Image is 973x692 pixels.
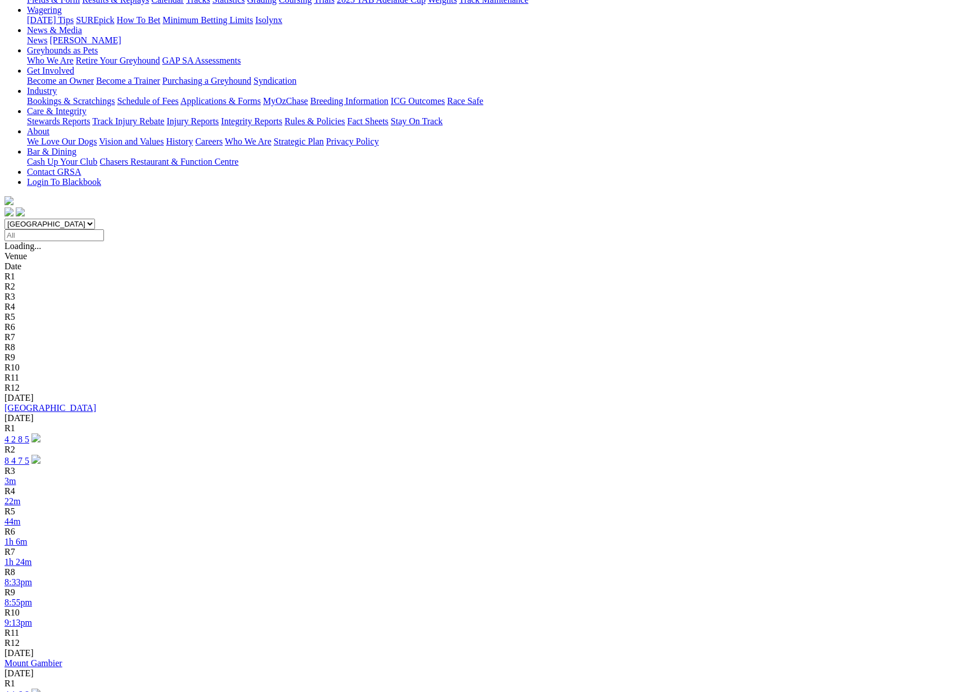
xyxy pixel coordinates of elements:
a: Applications & Forms [180,96,261,106]
div: Wagering [27,15,969,25]
div: R9 [4,352,969,363]
a: Become a Trainer [96,76,160,85]
a: 8:33pm [4,577,32,587]
img: facebook.svg [4,207,13,216]
a: Isolynx [255,15,282,25]
a: Mount Gambier [4,658,62,668]
a: Contact GRSA [27,167,81,177]
a: Vision and Values [99,137,164,146]
input: Select date [4,229,104,241]
a: Login To Blackbook [27,177,101,187]
div: Get Involved [27,76,969,86]
div: R3 [4,292,969,302]
a: GAP SA Assessments [162,56,241,65]
a: 44m [4,517,20,526]
div: R7 [4,547,969,557]
a: 4 2 8 5 [4,435,29,444]
div: R7 [4,332,969,342]
a: Care & Integrity [27,106,87,116]
div: R11 [4,373,969,383]
a: Integrity Reports [221,116,282,126]
div: R6 [4,322,969,332]
div: R11 [4,628,969,638]
a: [PERSON_NAME] [49,35,121,45]
a: History [166,137,193,146]
a: How To Bet [117,15,161,25]
div: R5 [4,506,969,517]
div: News & Media [27,35,969,46]
a: Greyhounds as Pets [27,46,98,55]
div: R1 [4,272,969,282]
div: R4 [4,486,969,496]
a: 1h 6m [4,537,27,546]
a: Privacy Policy [326,137,379,146]
div: Date [4,261,969,272]
div: Venue [4,251,969,261]
div: Industry [27,96,969,106]
div: R6 [4,527,969,537]
a: Injury Reports [166,116,219,126]
div: R2 [4,282,969,292]
div: R10 [4,608,969,618]
a: About [27,126,49,136]
a: We Love Our Dogs [27,137,97,146]
a: News [27,35,47,45]
div: R9 [4,587,969,598]
img: play-circle.svg [31,455,40,464]
div: [DATE] [4,393,969,403]
div: Greyhounds as Pets [27,56,969,66]
div: [DATE] [4,668,969,679]
a: 3m [4,476,16,486]
div: [DATE] [4,413,969,423]
div: R5 [4,312,969,322]
div: R1 [4,679,969,689]
a: Careers [195,137,223,146]
a: Track Injury Rebate [92,116,164,126]
a: Syndication [254,76,296,85]
a: [GEOGRAPHIC_DATA] [4,403,96,413]
a: Stewards Reports [27,116,90,126]
div: R12 [4,638,969,648]
a: Fact Sheets [347,116,388,126]
div: R10 [4,363,969,373]
a: SUREpick [76,15,114,25]
a: Strategic Plan [274,137,324,146]
div: About [27,137,969,147]
div: Bar & Dining [27,157,969,167]
a: 8:55pm [4,598,32,607]
div: [DATE] [4,648,969,658]
a: Stay On Track [391,116,442,126]
div: R1 [4,423,969,433]
img: play-circle.svg [31,433,40,442]
a: 8 4 7 5 [4,456,29,465]
div: R2 [4,445,969,455]
a: 1h 24m [4,557,31,567]
a: Breeding Information [310,96,388,106]
a: Who We Are [225,137,271,146]
a: Retire Your Greyhound [76,56,160,65]
a: Get Involved [27,66,74,75]
div: R3 [4,466,969,476]
a: 9:13pm [4,618,32,627]
a: [DATE] Tips [27,15,74,25]
img: logo-grsa-white.png [4,196,13,205]
div: R8 [4,342,969,352]
a: Wagering [27,5,62,15]
div: R8 [4,567,969,577]
div: Care & Integrity [27,116,969,126]
a: Who We Are [27,56,74,65]
a: 22m [4,496,20,506]
a: Industry [27,86,57,96]
a: News & Media [27,25,82,35]
a: Rules & Policies [284,116,345,126]
a: Chasers Restaurant & Function Centre [99,157,238,166]
a: Bar & Dining [27,147,76,156]
a: Race Safe [447,96,483,106]
img: twitter.svg [16,207,25,216]
div: R12 [4,383,969,393]
span: Loading... [4,241,41,251]
a: Purchasing a Greyhound [162,76,251,85]
a: Become an Owner [27,76,94,85]
a: Schedule of Fees [117,96,178,106]
a: ICG Outcomes [391,96,445,106]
